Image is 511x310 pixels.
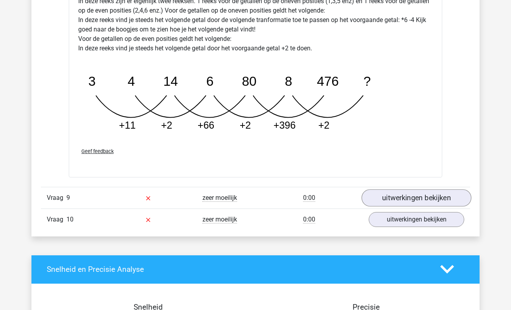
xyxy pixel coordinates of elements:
[66,194,70,201] span: 9
[240,120,251,131] tspan: +2
[47,193,66,203] span: Vraag
[369,212,464,227] a: uitwerkingen bekijken
[202,216,237,223] span: zeer moeilijk
[362,189,471,207] a: uitwerkingen bekijken
[88,74,96,88] tspan: 3
[274,120,296,131] tspan: +396
[81,148,114,154] span: Geef feedback
[285,74,292,88] tspan: 8
[202,194,237,202] span: zeer moeilijk
[206,74,214,88] tspan: 6
[47,215,66,224] span: Vraag
[163,74,178,88] tspan: 14
[303,194,315,202] span: 0:00
[128,74,135,88] tspan: 4
[66,216,74,223] span: 10
[161,120,173,131] tspan: +2
[47,265,428,274] h4: Snelheid en Precisie Analyse
[364,74,371,88] tspan: ?
[198,120,214,131] tspan: +66
[303,216,315,223] span: 0:00
[119,120,136,131] tspan: +11
[242,74,256,88] tspan: 80
[318,120,330,131] tspan: +2
[317,74,339,88] tspan: 476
